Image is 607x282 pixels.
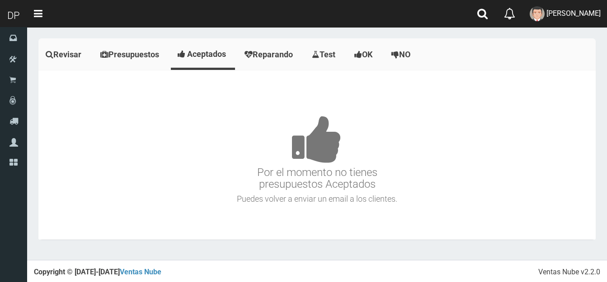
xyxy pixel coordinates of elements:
a: Aceptados [171,41,235,68]
a: Presupuestos [93,41,169,69]
a: Reparando [237,41,302,69]
a: NO [384,41,420,69]
h4: Puedes volver a enviar un email a los clientes. [41,194,593,203]
img: User Image [530,6,545,21]
span: NO [399,50,410,59]
span: Revisar [53,50,81,59]
span: Test [320,50,335,59]
span: Reparando [253,50,293,59]
strong: Copyright © [DATE]-[DATE] [34,268,161,276]
a: Test [305,41,345,69]
span: Aceptados [187,49,226,59]
a: OK [347,41,382,69]
span: [PERSON_NAME] [546,9,601,18]
a: Ventas Nube [120,268,161,276]
span: OK [362,50,372,59]
h3: Por el momento no tienes presupuestos Aceptados [41,88,593,190]
a: Revisar [38,41,91,69]
span: Presupuestos [108,50,159,59]
div: Ventas Nube v2.2.0 [538,267,600,277]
